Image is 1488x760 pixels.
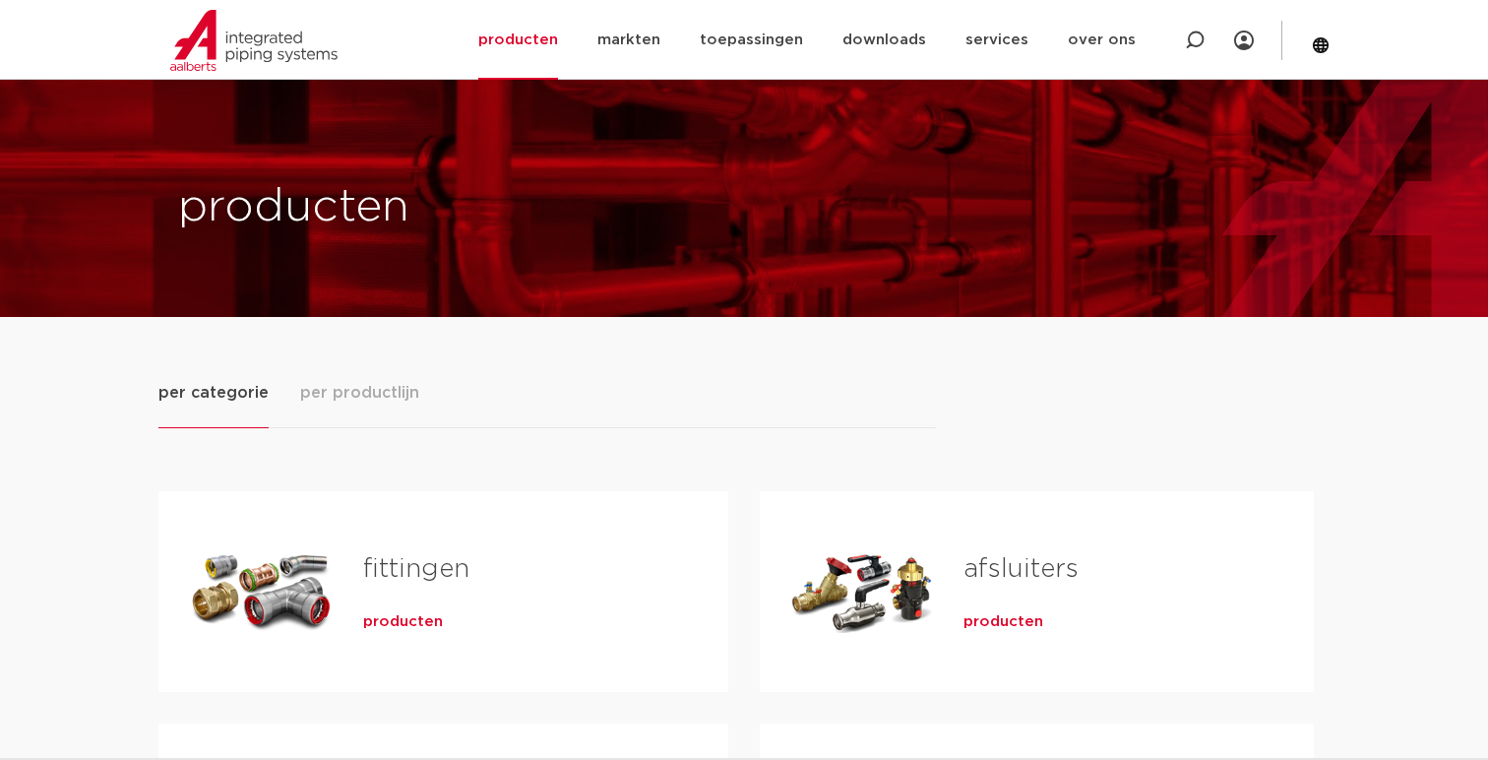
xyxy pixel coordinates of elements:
h1: producten [178,176,734,239]
a: producten [963,612,1043,632]
span: per productlijn [300,381,419,405]
span: per categorie [158,381,269,405]
a: producten [363,612,443,632]
a: fittingen [363,556,469,582]
a: afsluiters [963,556,1079,582]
